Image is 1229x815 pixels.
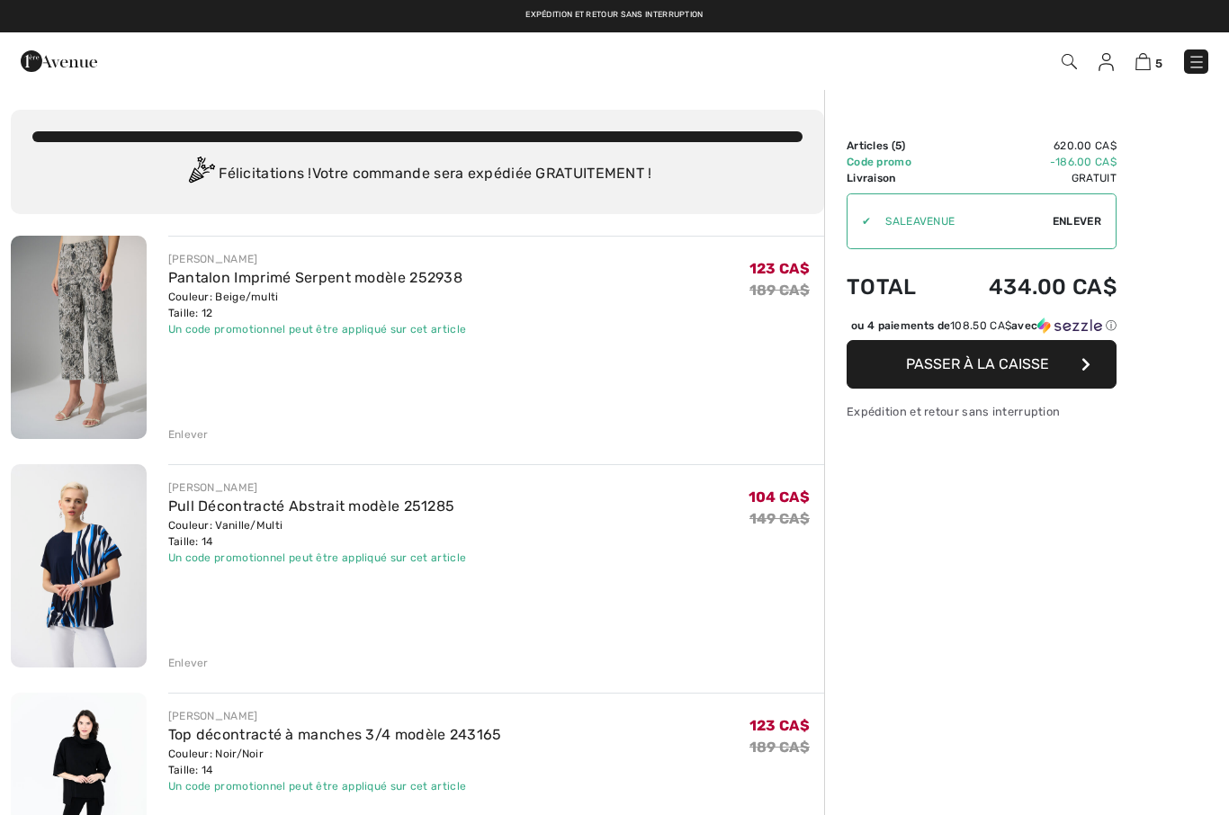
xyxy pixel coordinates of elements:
[942,138,1117,154] td: 620.00 CA$
[749,510,810,527] s: 149 CA$
[168,251,467,267] div: [PERSON_NAME]
[847,340,1117,389] button: Passer à la caisse
[21,43,97,79] img: 1ère Avenue
[847,256,942,318] td: Total
[847,170,942,186] td: Livraison
[950,319,1011,332] span: 108.50 CA$
[1188,53,1206,71] img: Menu
[168,269,462,286] a: Pantalon Imprimé Serpent modèle 252938
[1135,50,1162,72] a: 5
[847,154,942,170] td: Code promo
[168,289,467,321] div: Couleur: Beige/multi Taille: 12
[168,708,502,724] div: [PERSON_NAME]
[1099,53,1114,71] img: Mes infos
[906,355,1049,372] span: Passer à la caisse
[942,256,1117,318] td: 434.00 CA$
[851,318,1117,334] div: ou 4 paiements de avec
[168,655,209,671] div: Enlever
[183,157,219,193] img: Congratulation2.svg
[32,157,803,193] div: Félicitations ! Votre commande sera expédiée GRATUITEMENT !
[168,726,502,743] a: Top décontracté à manches 3/4 modèle 243165
[942,154,1117,170] td: -186.00 CA$
[168,550,467,566] div: Un code promotionnel peut être appliqué sur cet article
[168,778,502,794] div: Un code promotionnel peut être appliqué sur cet article
[168,479,467,496] div: [PERSON_NAME]
[1135,53,1151,70] img: Panier d'achat
[1062,54,1077,69] img: Recherche
[848,213,871,229] div: ✔
[168,321,467,337] div: Un code promotionnel peut être appliqué sur cet article
[21,51,97,68] a: 1ère Avenue
[749,488,810,506] span: 104 CA$
[847,318,1117,340] div: ou 4 paiements de108.50 CA$avecSezzle Cliquez pour en savoir plus sur Sezzle
[749,717,810,734] span: 123 CA$
[1037,318,1102,334] img: Sezzle
[11,464,147,667] img: Pull Décontracté Abstrait modèle 251285
[847,138,942,154] td: Articles ( )
[942,170,1117,186] td: Gratuit
[749,260,810,277] span: 123 CA$
[168,426,209,443] div: Enlever
[168,497,455,515] a: Pull Décontracté Abstrait modèle 251285
[1053,213,1101,229] span: Enlever
[871,194,1053,248] input: Code promo
[11,236,147,439] img: Pantalon Imprimé Serpent modèle 252938
[895,139,902,152] span: 5
[749,282,810,299] s: 189 CA$
[749,739,810,756] s: 189 CA$
[168,746,502,778] div: Couleur: Noir/Noir Taille: 14
[1155,57,1162,70] span: 5
[847,403,1117,420] div: Expédition et retour sans interruption
[168,517,467,550] div: Couleur: Vanille/Multi Taille: 14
